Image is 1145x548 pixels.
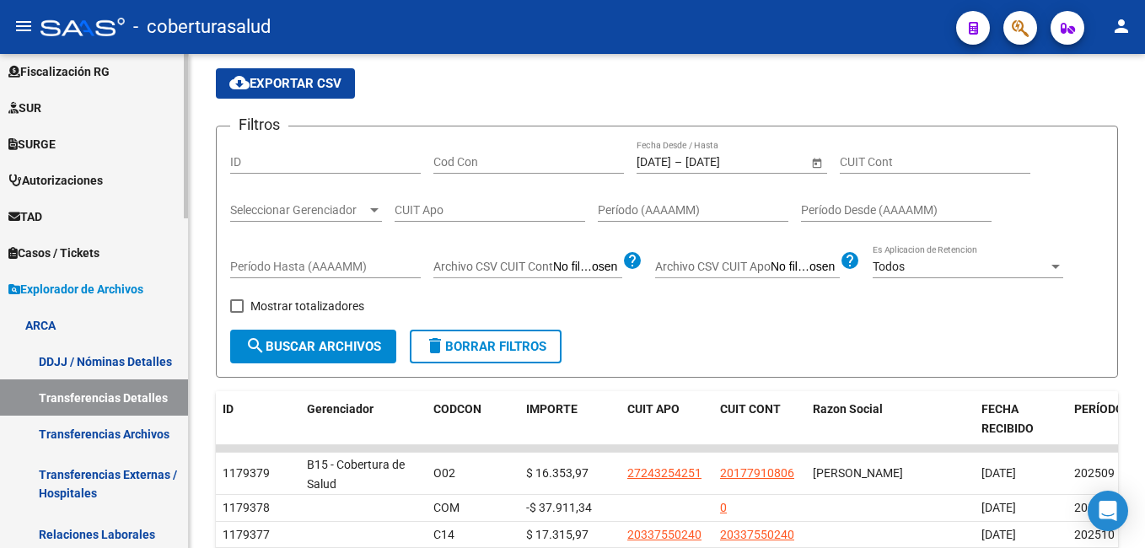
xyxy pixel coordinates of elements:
[981,466,1016,480] span: [DATE]
[133,8,271,46] span: - coberturasalud
[981,501,1016,514] span: [DATE]
[250,296,364,316] span: Mostrar totalizadores
[230,113,288,137] h3: Filtros
[526,528,589,541] span: $ 17.315,97
[1067,391,1135,447] datatable-header-cell: PERÍODO
[685,155,768,169] input: Fecha fin
[519,391,621,447] datatable-header-cell: IMPORTE
[245,339,381,354] span: Buscar Archivos
[307,458,405,491] span: B15 - Cobertura de Salud
[675,155,682,169] span: –
[771,260,840,275] input: Archivo CSV CUIT Apo
[433,402,481,416] span: CODCON
[8,171,103,190] span: Autorizaciones
[621,391,713,447] datatable-header-cell: CUIT APO
[433,528,454,541] span: C14
[1074,466,1115,480] span: 202509
[13,16,34,36] mat-icon: menu
[223,528,270,541] span: 1179377
[8,135,56,153] span: SURGE
[245,336,266,356] mat-icon: search
[223,466,270,480] span: 1179379
[627,466,702,480] span: 27243254251
[223,402,234,416] span: ID
[216,68,355,99] button: Exportar CSV
[230,330,396,363] button: Buscar Archivos
[720,402,781,416] span: CUIT CONT
[808,153,825,171] button: Open calendar
[8,244,99,262] span: Casos / Tickets
[627,528,702,541] span: 20337550240
[230,203,367,218] span: Seleccionar Gerenciador
[1088,491,1128,531] div: Open Intercom Messenger
[637,155,671,169] input: Fecha inicio
[1074,528,1115,541] span: 202510
[8,62,110,81] span: Fiscalización RG
[627,402,680,416] span: CUIT APO
[8,207,42,226] span: TAD
[300,391,427,447] datatable-header-cell: Gerenciador
[8,99,41,117] span: SUR
[229,76,341,91] span: Exportar CSV
[410,330,562,363] button: Borrar Filtros
[873,260,905,273] span: Todos
[425,339,546,354] span: Borrar Filtros
[216,391,300,447] datatable-header-cell: ID
[433,501,460,514] span: COM
[526,402,578,416] span: IMPORTE
[720,466,794,480] span: 20177910806
[1074,402,1124,416] span: PERÍODO
[840,250,860,271] mat-icon: help
[813,402,883,416] span: Razon Social
[720,528,794,541] span: 20337550240
[975,391,1067,447] datatable-header-cell: FECHA RECIBIDO
[223,501,270,514] span: 1179378
[307,402,374,416] span: Gerenciador
[1074,501,1115,514] span: 200000
[713,391,806,447] datatable-header-cell: CUIT CONT
[425,336,445,356] mat-icon: delete
[433,466,455,480] span: O02
[526,466,589,480] span: $ 16.353,97
[526,501,592,514] span: -$ 37.911,34
[655,260,771,273] span: Archivo CSV CUIT Apo
[1111,16,1132,36] mat-icon: person
[813,466,903,480] span: [PERSON_NAME]
[720,501,727,514] span: 0
[8,280,143,298] span: Explorador de Archivos
[433,260,553,273] span: Archivo CSV CUIT Cont
[806,391,975,447] datatable-header-cell: Razon Social
[981,402,1034,435] span: FECHA RECIBIDO
[622,250,642,271] mat-icon: help
[981,528,1016,541] span: [DATE]
[427,391,486,447] datatable-header-cell: CODCON
[553,260,622,275] input: Archivo CSV CUIT Cont
[229,73,250,93] mat-icon: cloud_download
